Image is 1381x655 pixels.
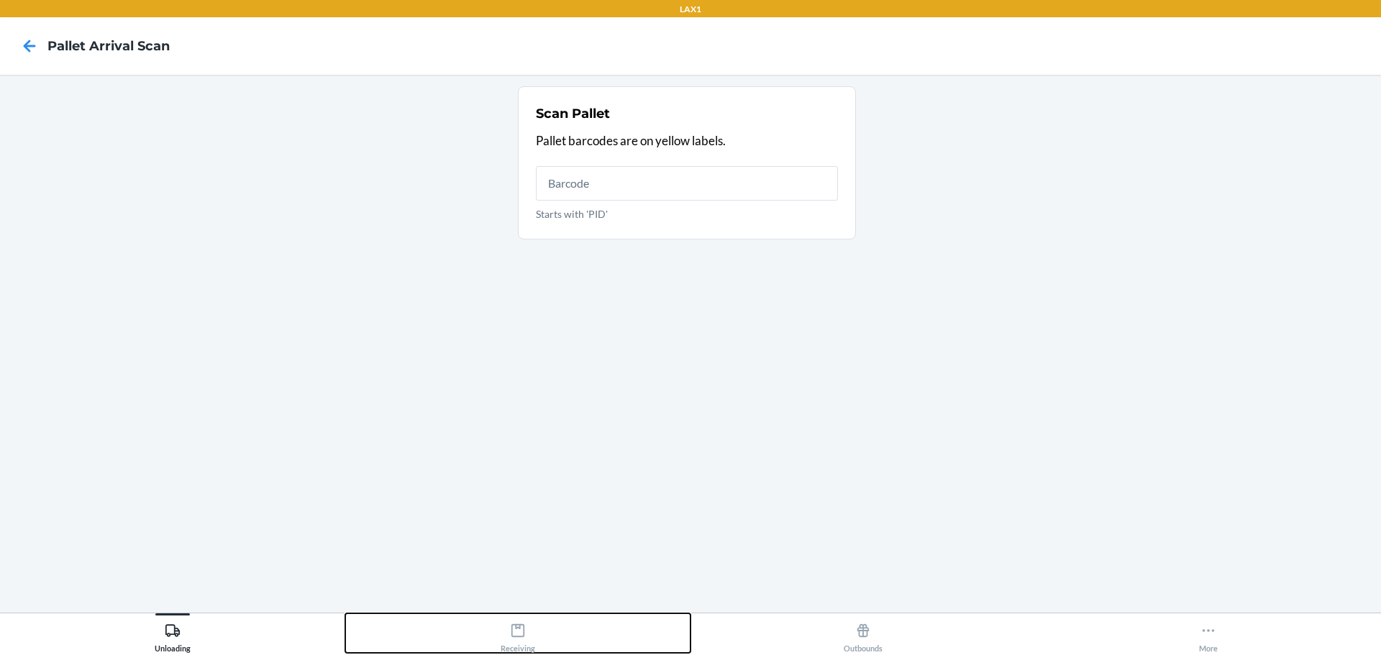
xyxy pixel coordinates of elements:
[1199,617,1218,653] div: More
[536,206,838,221] p: Starts with 'PID'
[536,166,838,201] input: Starts with 'PID'
[345,613,690,653] button: Receiving
[680,3,701,16] p: LAX1
[501,617,535,653] div: Receiving
[155,617,191,653] div: Unloading
[536,104,610,123] h2: Scan Pallet
[844,617,883,653] div: Outbounds
[1036,613,1381,653] button: More
[690,613,1036,653] button: Outbounds
[47,37,170,55] h4: Pallet Arrival Scan
[536,132,838,150] p: Pallet barcodes are on yellow labels.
